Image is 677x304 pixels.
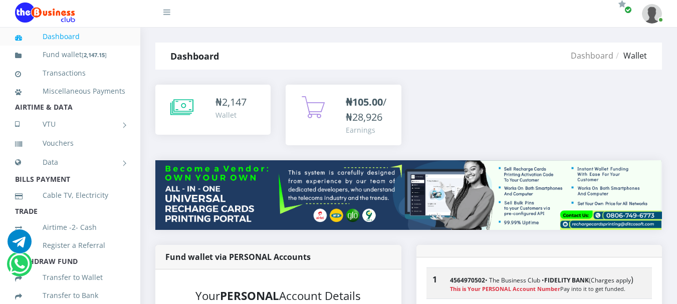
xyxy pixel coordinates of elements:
[346,95,383,109] b: ₦105.00
[165,251,311,262] strong: Fund wallet via PERSONAL Accounts
[15,266,125,289] a: Transfer to Wallet
[82,51,107,59] small: [ ]
[84,51,105,59] b: 2,147.15
[15,184,125,207] a: Cable TV, Electricity
[15,43,125,67] a: Fund wallet[2,147.15]
[450,285,625,292] small: Pay into it to get funded.
[15,3,75,23] img: Logo
[15,216,125,239] a: Airtime -2- Cash
[220,288,279,303] b: PERSONAL
[450,285,560,292] strong: This is Your PERSONAL Account Number
[9,259,30,276] a: Chat for support
[15,132,125,155] a: Vouchers
[215,95,247,110] div: ₦
[15,62,125,85] a: Transactions
[346,95,386,124] span: /₦28,926
[624,6,632,14] span: Renew/Upgrade Subscription
[155,160,662,230] img: multitenant_rcp.png
[426,267,444,298] th: 1
[170,50,219,62] strong: Dashboard
[450,276,631,284] small: • The Business Club • (Charges apply
[222,95,247,109] span: 2,147
[15,112,125,137] a: VTU
[15,80,125,103] a: Miscellaneous Payments
[15,150,125,175] a: Data
[286,85,401,145] a: ₦105.00/₦28,926 Earnings
[195,288,361,303] small: Your Account Details
[544,276,589,284] b: FIDELITY BANK
[613,50,647,62] li: Wallet
[215,110,247,120] div: Wallet
[15,25,125,48] a: Dashboard
[8,237,32,253] a: Chat for support
[155,85,271,135] a: ₦2,147 Wallet
[450,276,485,284] b: 4564970502
[571,50,613,61] a: Dashboard
[444,267,652,298] td: )
[642,4,662,24] img: User
[15,234,125,257] a: Register a Referral
[346,125,391,135] div: Earnings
